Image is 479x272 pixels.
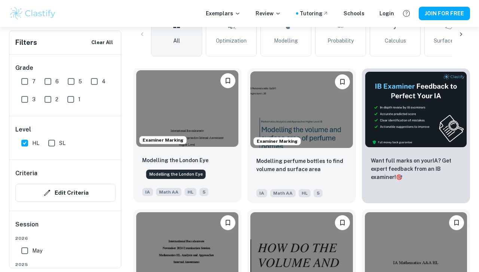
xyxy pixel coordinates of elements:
[216,37,247,45] span: Optimization
[419,7,470,20] button: JOIN FOR FREE
[15,261,116,268] span: 2025
[270,189,296,197] span: Math AA
[449,215,464,230] button: Please log in to bookmark exemplars
[15,64,116,72] h6: Grade
[434,37,466,45] span: Surface Area
[371,157,461,181] p: Want full marks on your IA ? Get expert feedback from an IB examiner!
[89,37,115,48] button: Clear All
[79,77,82,86] span: 5
[142,156,208,164] p: Modelling the London Eye
[250,71,353,148] img: Math AA IA example thumbnail: Modelling perfume bottles to find volume
[173,37,180,45] span: All
[362,68,470,203] a: ThumbnailWant full marks on yourIA? Get expert feedback from an IB examiner!
[344,9,364,18] a: Schools
[299,189,311,197] span: HL
[133,68,241,203] a: Examiner MarkingPlease log in to bookmark exemplarsModelling the London EyeIAMath AAHL5
[9,6,57,21] img: Clastify logo
[300,9,329,18] a: Tutoring
[220,73,235,88] button: Please log in to bookmark exemplars
[184,188,196,196] span: HL
[314,189,323,197] span: 5
[365,71,467,148] img: Thumbnail
[199,188,208,196] span: 5
[396,174,402,180] span: 🎯
[142,188,153,196] span: IA
[206,9,241,18] p: Exemplars
[140,137,186,143] span: Examiner Marking
[220,215,235,230] button: Please log in to bookmark exemplars
[15,184,116,202] button: Edit Criteria
[136,70,238,147] img: Math AA IA example thumbnail: Modelling the London Eye
[32,139,39,147] span: HL
[156,188,181,196] span: Math AA
[256,157,347,173] p: Modelling perfume bottles to find volume and surface area
[385,37,406,45] span: Calculus
[55,77,59,86] span: 6
[335,74,350,89] button: Please log in to bookmark exemplars
[15,169,37,178] h6: Criteria
[78,95,80,103] span: 1
[327,37,354,45] span: Probability
[102,77,106,86] span: 4
[15,125,116,134] h6: Level
[254,138,300,145] span: Examiner Marking
[15,235,116,242] span: 2026
[15,37,37,48] h6: Filters
[55,95,58,103] span: 2
[59,139,65,147] span: SL
[256,9,281,18] p: Review
[32,77,36,86] span: 7
[15,220,116,235] h6: Session
[256,189,267,197] span: IA
[400,7,413,20] button: Help and Feedback
[247,68,356,203] a: Examiner MarkingPlease log in to bookmark exemplarsModelling perfume bottles to find volume and s...
[274,37,298,45] span: Modelling
[335,215,350,230] button: Please log in to bookmark exemplars
[32,95,36,103] span: 3
[146,170,206,179] div: Modelling the London Eye
[379,9,394,18] a: Login
[32,247,42,255] span: May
